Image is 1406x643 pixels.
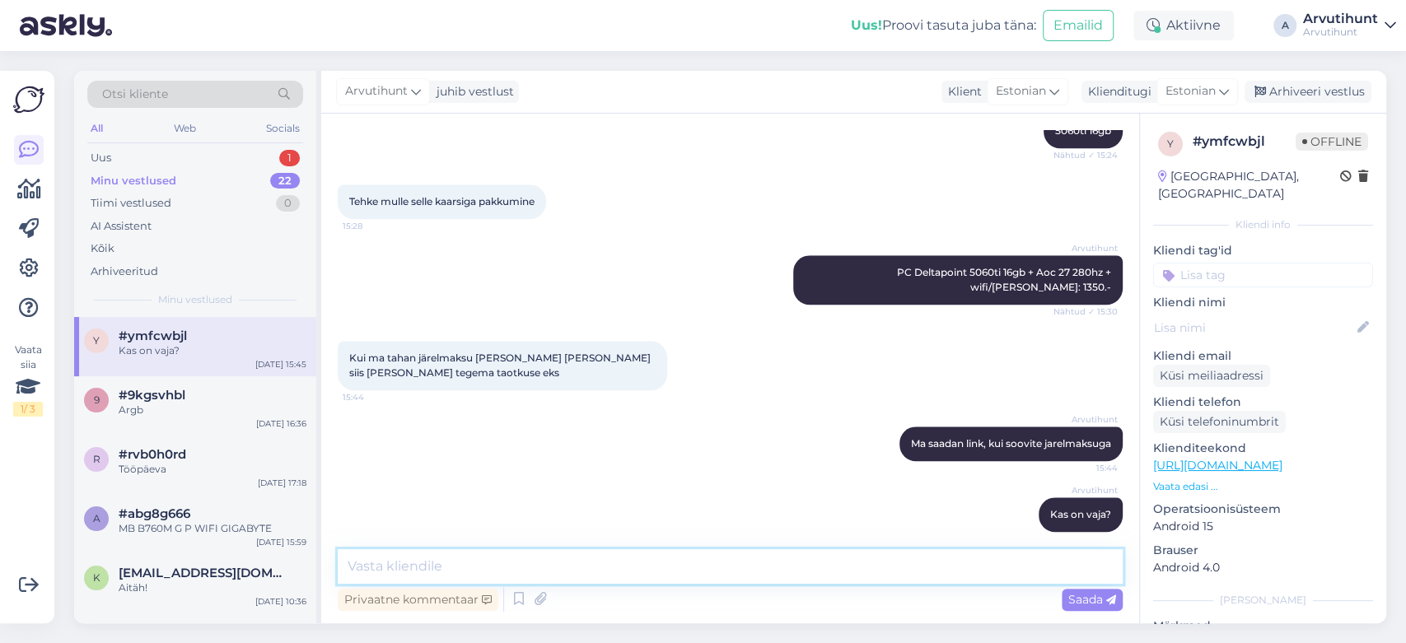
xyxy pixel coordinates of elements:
[1153,263,1373,287] input: Lisa tag
[1245,81,1371,103] div: Arhiveeri vestlus
[1303,12,1396,39] a: ArvutihuntArvutihunt
[1050,508,1111,520] span: Kas on vaja?
[1153,479,1373,494] p: Vaata edasi ...
[1068,592,1116,607] span: Saada
[1133,11,1234,40] div: Aktiivne
[119,506,190,521] span: #abg8g666
[1165,82,1216,100] span: Estonian
[91,240,114,257] div: Kõik
[911,437,1111,450] span: Ma saadan link, kui soovite jarelmaksuga
[94,394,100,406] span: 9
[941,83,982,100] div: Klient
[1153,294,1373,311] p: Kliendi nimi
[1153,458,1282,473] a: [URL][DOMAIN_NAME]
[1153,593,1373,608] div: [PERSON_NAME]
[270,173,300,189] div: 22
[1153,559,1373,576] p: Android 4.0
[119,343,306,358] div: Kas on vaja?
[256,417,306,430] div: [DATE] 16:36
[345,82,408,100] span: Arvutihunt
[1153,394,1373,411] p: Kliendi telefon
[1153,501,1373,518] p: Operatsioonisüsteem
[119,566,290,580] span: kuldartalvik2@gmail.com
[1055,124,1111,137] span: 5060ti 16gb
[158,292,232,307] span: Minu vestlused
[1154,319,1354,337] input: Lisa nimi
[119,580,306,595] div: Aitäh!
[119,328,187,343] span: #ymfcwbjl
[1158,168,1340,203] div: [GEOGRAPHIC_DATA], [GEOGRAPHIC_DATA]
[1056,484,1118,496] span: Arvutihunt
[1273,14,1296,37] div: A
[93,512,100,524] span: a
[430,83,514,100] div: juhib vestlust
[1153,217,1373,232] div: Kliendi info
[13,84,44,115] img: Askly Logo
[91,263,158,280] div: Arhiveeritud
[256,536,306,548] div: [DATE] 15:59
[93,334,100,347] span: y
[13,342,43,417] div: Vaata siia
[91,218,152,235] div: AI Assistent
[1056,533,1118,545] span: 15:45
[119,388,185,403] span: #9kgsvhbl
[91,150,111,166] div: Uus
[255,358,306,370] div: [DATE] 15:45
[87,118,106,139] div: All
[1053,305,1118,318] span: Nähtud ✓ 15:30
[996,82,1046,100] span: Estonian
[1303,12,1378,26] div: Arvutihunt
[1043,10,1114,41] button: Emailid
[349,352,653,379] span: Kui ma tahan järelmaksu [PERSON_NAME] [PERSON_NAME] siis [PERSON_NAME] tegema taotkuse eks
[258,477,306,489] div: [DATE] 17:18
[1153,542,1373,559] p: Brauser
[119,521,306,536] div: MB B760M G P WIFI GIGABYTE
[1153,347,1373,365] p: Kliendi email
[349,195,535,207] span: Tehke mulle selle kaarsiga pakkumine
[1153,617,1373,635] p: Märkmed
[1081,83,1151,100] div: Klienditugi
[1056,462,1118,474] span: 15:44
[1296,133,1368,151] span: Offline
[255,595,306,608] div: [DATE] 10:36
[263,118,303,139] div: Socials
[343,391,404,403] span: 15:44
[1153,411,1286,433] div: Küsi telefoninumbrit
[1153,440,1373,457] p: Klienditeekond
[102,86,168,103] span: Otsi kliente
[1193,132,1296,151] div: # ymfcwbjl
[119,403,306,417] div: Argb
[1153,242,1373,259] p: Kliendi tag'id
[1153,365,1270,387] div: Küsi meiliaadressi
[1303,26,1378,39] div: Arvutihunt
[93,571,100,584] span: k
[897,266,1114,293] span: PC Deltapoint 5060ti 16gb + Aoc 27 280hz + wifi/[PERSON_NAME]: 1350.-
[1056,413,1118,426] span: Arvutihunt
[13,402,43,417] div: 1 / 3
[851,17,882,33] b: Uus!
[170,118,199,139] div: Web
[343,220,404,232] span: 15:28
[119,462,306,477] div: Tööpäeva
[276,195,300,212] div: 0
[91,173,176,189] div: Minu vestlused
[1153,518,1373,535] p: Android 15
[1056,242,1118,254] span: Arvutihunt
[338,589,498,611] div: Privaatne kommentaar
[119,447,186,462] span: #rvb0h0rd
[91,195,171,212] div: Tiimi vestlused
[279,150,300,166] div: 1
[93,453,100,465] span: r
[851,16,1036,35] div: Proovi tasuta juba täna:
[1167,137,1174,150] span: y
[1053,149,1118,161] span: Nähtud ✓ 15:24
